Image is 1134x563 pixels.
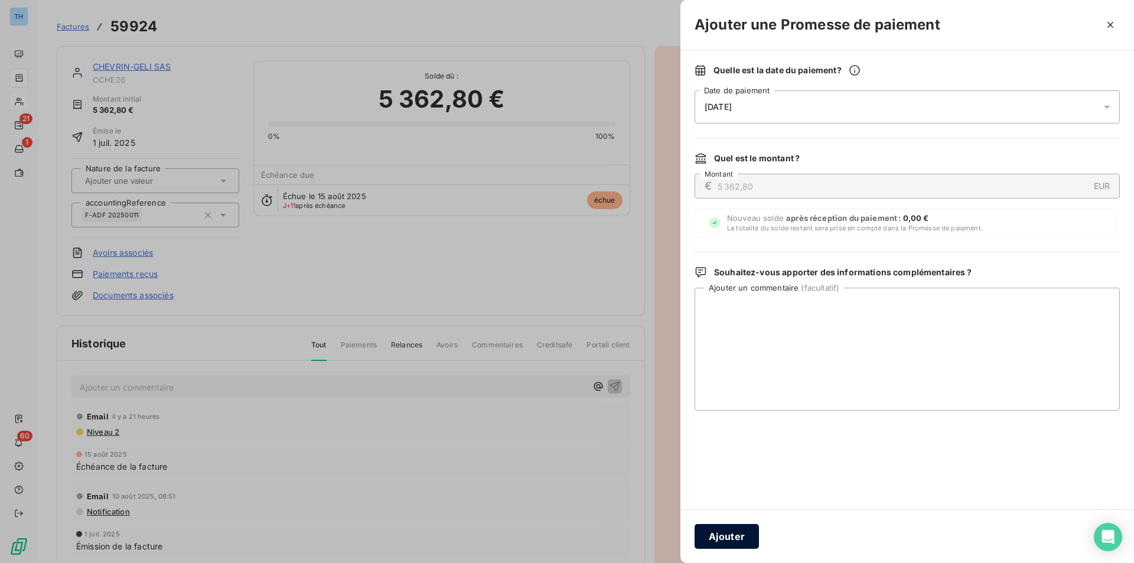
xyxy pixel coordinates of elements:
[714,152,800,164] span: Quel est le montant ?
[695,14,940,35] h3: Ajouter une Promesse de paiement
[727,224,983,232] span: La totalité du solde restant sera prise en compte dans la Promesse de paiement.
[1094,523,1122,551] div: Open Intercom Messenger
[713,64,861,76] span: Quelle est la date du paiement ?
[695,524,759,549] button: Ajouter
[786,213,903,223] span: après réception du paiement :
[714,266,972,278] span: Souhaitez-vous apporter des informations complémentaires ?
[903,213,929,223] span: 0,00 €
[705,102,732,112] span: [DATE]
[727,213,983,232] span: Nouveau solde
